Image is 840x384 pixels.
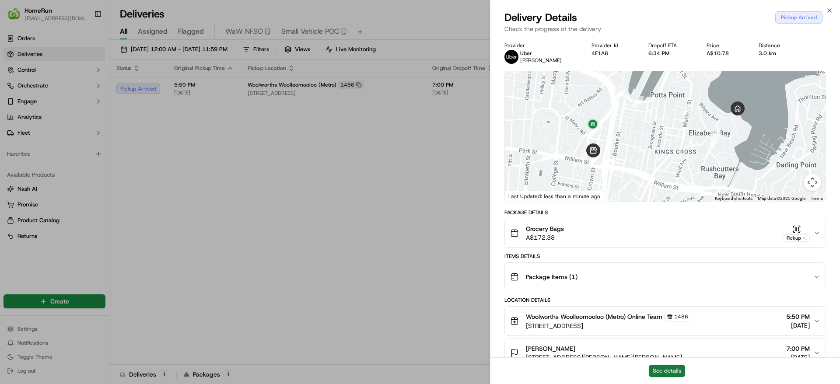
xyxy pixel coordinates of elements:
[674,313,688,320] span: 1486
[577,144,596,162] div: 3
[586,150,604,168] div: 7
[629,93,647,111] div: 12
[586,148,605,166] div: 6
[759,42,796,49] div: Distance
[707,50,745,57] div: A$10.78
[786,353,810,362] span: [DATE]
[520,50,562,57] p: Uber
[504,209,826,216] div: Package Details
[758,196,805,201] span: Map data ©2025 Google
[526,321,691,330] span: [STREET_ADDRESS]
[591,50,608,57] button: 4F1A8
[504,297,826,304] div: Location Details
[526,312,662,321] span: Woolworths Woolloomooloo (Metro) Online Team
[811,196,823,201] a: Terms (opens in new tab)
[759,50,796,57] div: 3.0 km
[504,24,826,33] p: Check the progress of the delivery
[587,120,605,138] div: 1
[504,42,577,49] div: Provider
[526,272,577,281] span: Package Items ( 1 )
[678,101,696,119] div: 11
[505,219,826,247] button: Grocery BagsA$172.38Pickup
[648,42,693,49] div: Dropoff ETA
[526,353,682,362] span: [STREET_ADDRESS][PERSON_NAME][PERSON_NAME]
[786,312,810,321] span: 5:50 PM
[505,263,826,291] button: Package Items (1)
[526,224,564,233] span: Grocery Bags
[648,50,693,57] div: 6:34 PM
[526,344,575,353] span: [PERSON_NAME]
[804,174,821,191] button: Map camera controls
[507,190,536,202] img: Google
[520,57,562,64] span: [PERSON_NAME]
[507,190,536,202] a: Open this area in Google Maps (opens a new window)
[504,50,518,64] img: uber-new-logo.jpeg
[704,136,722,154] div: 8
[526,233,564,242] span: A$172.38
[715,195,752,202] button: Keyboard shortcuts
[786,344,810,353] span: 7:00 PM
[591,42,634,49] div: Provider Id
[707,131,725,149] div: 9
[786,321,810,330] span: [DATE]
[706,126,724,145] div: 10
[707,42,745,49] div: Price
[504,253,826,260] div: Items Details
[784,234,810,242] div: Pickup
[784,225,810,242] button: Pickup
[611,85,629,104] div: 13
[505,191,604,202] div: Last Updated: less than a minute ago
[505,307,826,335] button: Woolworths Woolloomooloo (Metro) Online Team1486[STREET_ADDRESS]5:50 PM[DATE]
[505,339,826,367] button: [PERSON_NAME][STREET_ADDRESS][PERSON_NAME][PERSON_NAME]7:00 PM[DATE]
[504,10,577,24] span: Delivery Details
[649,365,685,377] button: See details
